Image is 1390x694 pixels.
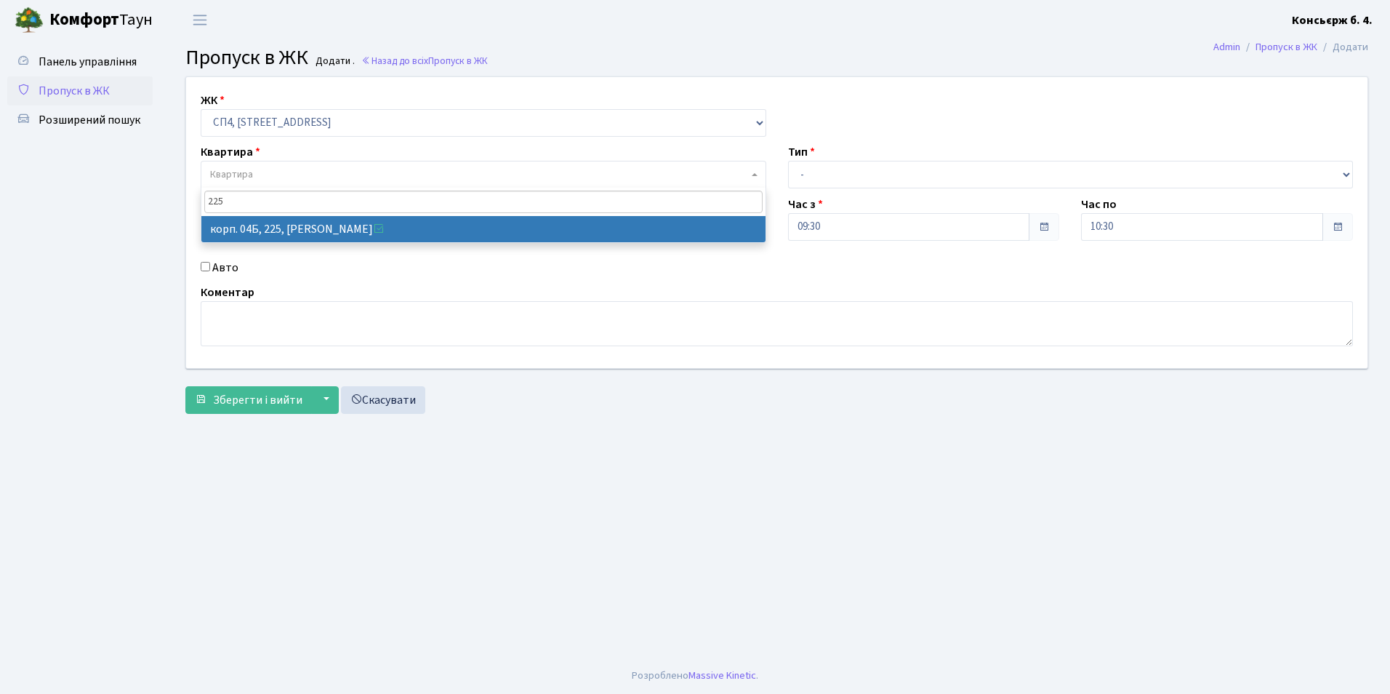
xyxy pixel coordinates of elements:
b: Комфорт [49,8,119,31]
span: Пропуск в ЖК [39,83,110,99]
a: Розширений пошук [7,105,153,135]
li: корп. 04Б, 225, [PERSON_NAME] [201,216,766,242]
img: logo.png [15,6,44,35]
li: Додати [1317,39,1368,55]
a: Назад до всіхПропуск в ЖК [361,54,488,68]
small: Додати . [313,55,355,68]
span: Пропуск в ЖК [428,54,488,68]
span: Квартира [210,167,253,182]
div: Розроблено . [632,668,758,684]
label: Коментар [201,284,254,301]
label: Час з [788,196,823,213]
span: Зберегти і вийти [213,392,302,408]
a: Пропуск в ЖК [1256,39,1317,55]
label: Квартира [201,143,260,161]
b: Консьєрж б. 4. [1292,12,1373,28]
label: Час по [1081,196,1117,213]
a: Massive Kinetic [688,668,756,683]
nav: breadcrumb [1192,32,1390,63]
button: Переключити навігацію [182,8,218,32]
label: Тип [788,143,815,161]
span: Таун [49,8,153,33]
a: Скасувати [341,386,425,414]
span: Розширений пошук [39,112,140,128]
a: Admin [1213,39,1240,55]
a: Панель управління [7,47,153,76]
a: Консьєрж б. 4. [1292,12,1373,29]
a: Пропуск в ЖК [7,76,153,105]
span: Пропуск в ЖК [185,43,308,72]
label: Авто [212,259,238,276]
button: Зберегти і вийти [185,386,312,414]
span: Панель управління [39,54,137,70]
label: ЖК [201,92,225,109]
